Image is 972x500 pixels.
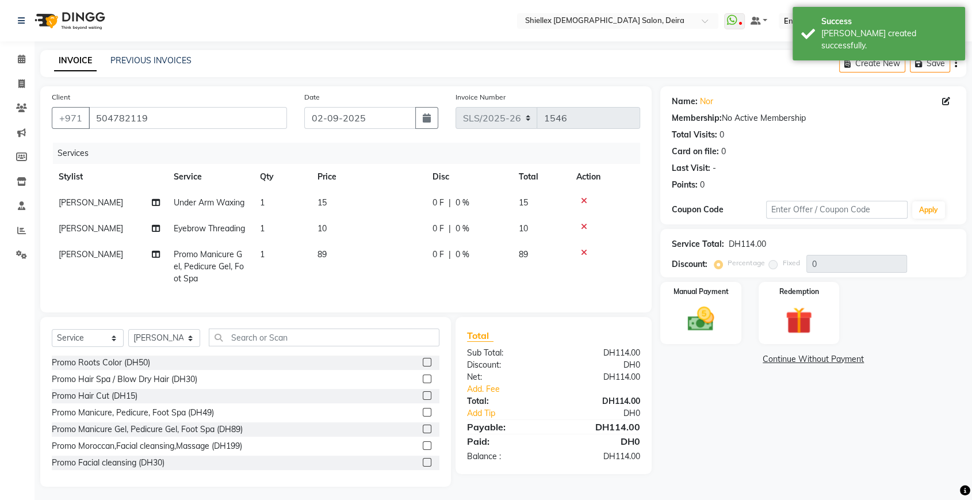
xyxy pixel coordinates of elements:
[433,223,444,235] span: 0 F
[456,197,469,209] span: 0 %
[456,92,506,102] label: Invoice Number
[672,112,955,124] div: No Active Membership
[721,146,726,158] div: 0
[519,249,528,259] span: 89
[672,162,710,174] div: Last Visit:
[52,457,164,469] div: Promo Facial cleansing (DH30)
[729,238,766,250] div: DH114.00
[519,197,528,208] span: 15
[519,223,528,234] span: 10
[52,92,70,102] label: Client
[569,407,649,419] div: DH0
[713,162,716,174] div: -
[821,16,956,28] div: Success
[52,357,150,369] div: Promo Roots Color (DH50)
[433,197,444,209] span: 0 F
[260,197,265,208] span: 1
[52,164,167,190] th: Stylist
[209,329,439,346] input: Search or Scan
[672,96,698,108] div: Name:
[672,204,766,216] div: Coupon Code
[766,201,908,219] input: Enter Offer / Coupon Code
[458,420,554,434] div: Payable:
[167,164,253,190] th: Service
[449,249,451,261] span: |
[433,249,444,261] span: 0 F
[700,96,713,108] a: Nor
[512,164,569,190] th: Total
[317,197,327,208] span: 15
[59,197,123,208] span: [PERSON_NAME]
[663,353,964,365] a: Continue Without Payment
[317,223,327,234] span: 10
[673,287,729,297] label: Manual Payment
[728,258,764,268] label: Percentage
[458,451,554,463] div: Balance :
[672,129,717,141] div: Total Visits:
[311,164,426,190] th: Price
[912,201,945,219] button: Apply
[253,164,311,190] th: Qty
[458,359,554,371] div: Discount:
[52,407,214,419] div: Promo Manicure, Pedicure, Foot Spa (DH49)
[52,390,137,402] div: Promo Hair Cut (DH15)
[554,359,649,371] div: DH0
[317,249,327,259] span: 89
[554,451,649,463] div: DH114.00
[89,107,287,129] input: Search by Name/Mobile/Email/Code
[449,197,451,209] span: |
[52,440,242,452] div: Promo Moroccan,Facial cleansing,Massage (DH199)
[59,223,123,234] span: [PERSON_NAME]
[777,304,820,337] img: _gift.svg
[554,420,649,434] div: DH114.00
[554,434,649,448] div: DH0
[672,238,724,250] div: Service Total:
[700,179,705,191] div: 0
[54,51,97,71] a: INVOICE
[839,55,905,72] button: Create New
[304,92,320,102] label: Date
[458,371,554,383] div: Net:
[782,258,799,268] label: Fixed
[52,373,197,386] div: Promo Hair Spa / Blow Dry Hair (DH30)
[174,223,245,234] span: Eyebrow Threading
[449,223,451,235] span: |
[821,28,956,52] div: Bill created successfully.
[29,5,108,37] img: logo
[467,330,493,342] span: Total
[458,407,569,419] a: Add Tip
[456,249,469,261] span: 0 %
[426,164,512,190] th: Disc
[672,146,719,158] div: Card on file:
[174,249,244,284] span: Promo Manicure Gel, Pedicure Gel, Foot Spa
[720,129,724,141] div: 0
[260,223,265,234] span: 1
[672,112,722,124] div: Membership:
[52,423,243,436] div: Promo Manicure Gel, Pedicure Gel, Foot Spa (DH89)
[110,55,192,66] a: PREVIOUS INVOICES
[554,347,649,359] div: DH114.00
[672,179,698,191] div: Points:
[174,197,244,208] span: Under Arm Waxing
[59,249,123,259] span: [PERSON_NAME]
[456,223,469,235] span: 0 %
[52,107,90,129] button: +971
[458,347,554,359] div: Sub Total:
[679,304,722,334] img: _cash.svg
[554,371,649,383] div: DH114.00
[260,249,265,259] span: 1
[458,383,649,395] a: Add. Fee
[672,258,707,270] div: Discount:
[779,287,818,297] label: Redemption
[458,395,554,407] div: Total:
[910,55,950,72] button: Save
[458,434,554,448] div: Paid:
[554,395,649,407] div: DH114.00
[53,143,649,164] div: Services
[569,164,640,190] th: Action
